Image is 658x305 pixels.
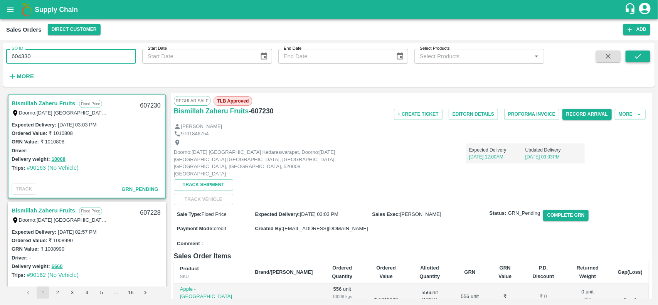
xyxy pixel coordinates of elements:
[2,1,19,19] button: open drawer
[174,251,649,261] h6: Sales Order Items
[19,2,35,17] img: logo
[58,229,96,235] label: [DATE] 02:57 PM
[52,262,63,271] button: 6660
[6,70,36,83] button: More
[12,98,75,108] a: Bismillah Zaheru Fruits
[255,226,283,231] label: Created By :
[35,4,624,15] a: Supply Chain
[570,296,605,303] div: 0 Kg
[638,2,652,18] div: account of current user
[17,73,34,79] strong: More
[624,3,638,17] div: customer-support
[498,265,512,279] b: GRN Value
[417,51,529,61] input: Select Products
[300,211,338,217] span: [DATE] 03:03 PM
[12,156,50,162] label: Delivery weight:
[449,109,498,120] button: EditGRN Details
[214,226,226,231] span: credit
[469,153,525,160] p: [DATE] 12:00AM
[12,238,47,243] label: Ordered Value:
[29,255,31,261] label: -
[202,211,227,217] span: Fixed Price
[372,211,400,217] label: Sales Exec :
[49,130,72,136] label: ₹ 1010808
[40,139,64,145] label: ₹ 1010808
[19,217,527,223] label: Doorno:[DATE] [GEOGRAPHIC_DATA] Kedareswarapet, Doorno:[DATE] [GEOGRAPHIC_DATA] [GEOGRAPHIC_DATA]...
[142,49,254,64] input: Start Date
[469,147,525,153] p: Expected Delivery
[562,109,612,120] button: Record Arrival
[394,109,443,120] button: + Create Ticket
[6,25,42,35] div: Sales Orders
[615,109,646,120] button: More
[12,206,75,216] a: Bismillah Zaheru Fruits
[12,165,25,171] label: Trips:
[174,96,210,105] span: Regular Sale
[148,45,167,52] label: Start Date
[35,6,78,13] b: Supply Chain
[180,286,242,300] p: Apple -[GEOGRAPHIC_DATA]
[525,153,582,160] p: [DATE] 03:03PM
[393,49,407,64] button: Choose date
[180,266,199,271] b: Product
[37,286,49,299] button: page 1
[79,100,102,108] p: Fixed Price
[19,110,527,116] label: Doorno:[DATE] [GEOGRAPHIC_DATA] Kedareswarapet, Doorno:[DATE] [GEOGRAPHIC_DATA] [GEOGRAPHIC_DATA]...
[51,286,64,299] button: Go to page 2
[332,265,352,279] b: Ordered Quantity
[95,286,108,299] button: Go to page 5
[278,49,390,64] input: End Date
[52,155,66,164] button: 10008
[12,246,39,252] label: GRN Value:
[29,148,31,153] label: -
[12,139,39,145] label: GRN Value:
[283,226,368,231] span: [EMAIL_ADDRESS][DOMAIN_NAME]
[12,229,56,235] label: Expected Delivery :
[12,130,47,136] label: Ordered Value:
[255,211,300,217] label: Expected Delivery :
[139,286,151,299] button: Go to next page
[12,255,28,261] label: Driver:
[27,165,79,171] a: #90163 (No Vehicle)
[508,210,540,217] span: GRN_Pending
[40,246,64,252] label: ₹ 1008990
[79,207,102,215] p: Fixed Price
[577,265,599,279] b: Returned Weight
[543,210,588,221] button: Complete GRN
[249,106,273,116] h6: - 607230
[181,123,222,130] p: [PERSON_NAME]
[12,272,25,278] label: Trips:
[27,272,79,278] a: #90162 (No Vehicle)
[177,240,203,248] label: Comment :
[58,122,96,128] label: [DATE] 03:03 PM
[110,289,122,297] div: …
[464,269,476,275] b: GRN
[48,24,101,35] button: Select DC
[12,45,23,52] label: SO ID
[12,148,28,153] label: Driver:
[135,97,165,115] div: 607230
[121,186,158,192] span: GRN_Pending
[174,106,249,116] a: Bismillah Zaheru Fruits
[400,211,441,217] span: [PERSON_NAME]
[618,269,643,275] b: Gap(Loss)
[533,265,554,279] b: P.D. Discount
[6,49,136,64] input: Enter SO ID
[66,286,78,299] button: Go to page 3
[181,130,209,138] p: 9701846754
[177,226,214,231] label: Payment Mode :
[174,179,233,190] button: Track Shipment
[623,24,650,35] button: Add
[81,286,93,299] button: Go to page 4
[420,45,450,52] label: Select Products
[376,265,396,279] b: Ordered Value
[419,265,440,279] b: Allotted Quantity
[12,122,56,128] label: Expected Delivery :
[284,45,301,52] label: End Date
[255,269,313,275] b: Brand/[PERSON_NAME]
[525,147,582,153] p: Updated Delivery
[12,263,50,269] label: Delivery weight:
[504,109,559,120] button: Proforma Invoice
[125,286,137,299] button: Go to page 16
